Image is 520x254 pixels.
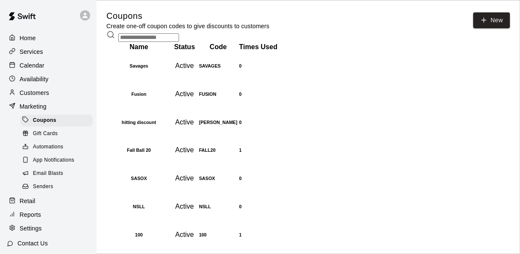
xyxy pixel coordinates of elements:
h6: 0 [239,92,277,97]
a: Automations [21,141,96,154]
span: Active [172,146,197,154]
b: Status [174,43,195,50]
div: Senders [21,181,93,193]
a: Coupons [21,114,96,127]
h6: Fall Ball 20 [108,148,170,153]
h6: 0 [239,204,277,209]
h6: 1 [239,232,277,237]
h6: 0 [239,63,277,68]
h6: NSLL [108,204,170,209]
p: Contact Us [18,239,48,248]
span: Email Blasts [33,169,63,178]
h6: NSLL [199,204,238,209]
p: Reports [20,210,41,219]
a: Email Blasts [21,167,96,180]
p: Customers [20,89,49,97]
div: Email Blasts [21,168,93,180]
b: Times Used [239,43,277,50]
h6: SAVAGES [199,63,238,68]
a: Gift Cards [21,127,96,140]
span: Active [172,90,197,97]
div: Coupons [21,115,93,127]
div: Automations [21,141,93,153]
h6: [PERSON_NAME] [199,120,238,125]
span: Active [172,203,197,210]
button: New [473,12,510,28]
span: Active [172,62,197,69]
span: Active [172,174,197,182]
h6: 1 [239,148,277,153]
p: Services [20,47,43,56]
span: Active [172,118,197,126]
a: Settings [7,222,89,235]
h6: hitting discount [108,120,170,125]
h5: Coupons [106,10,269,22]
a: App Notifications [21,154,96,167]
span: App Notifications [33,156,74,165]
b: Name [129,43,148,50]
h6: FUSION [199,92,238,97]
div: Gift Cards [21,128,93,140]
h6: Fusion [108,92,170,97]
span: Gift Cards [33,130,58,138]
a: Retail [7,195,89,207]
p: Create one-off coupon codes to give discounts to customers [106,22,269,30]
p: Settings [20,224,42,233]
h6: 100 [108,232,170,237]
p: Marketing [20,102,47,111]
h6: SASOX [108,176,170,181]
a: Customers [7,86,89,99]
p: Availability [20,75,49,83]
p: Retail [20,197,35,205]
span: Coupons [33,116,56,125]
h6: FALL20 [199,148,238,153]
h6: 0 [239,120,277,125]
p: Calendar [20,61,44,70]
span: Active [172,231,197,238]
a: Services [7,45,89,58]
a: Calendar [7,59,89,72]
span: Automations [33,143,63,151]
span: Senders [33,183,53,191]
h6: 0 [239,176,277,181]
h6: 100 [199,232,238,237]
a: Reports [7,208,89,221]
a: Home [7,32,89,44]
p: Home [20,34,36,42]
h6: SASOX [199,176,238,181]
a: Availability [7,73,89,86]
b: Code [209,43,226,50]
h6: Savages [108,63,170,68]
a: Marketing [7,100,89,113]
div: App Notifications [21,154,93,166]
a: Senders [21,180,96,194]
